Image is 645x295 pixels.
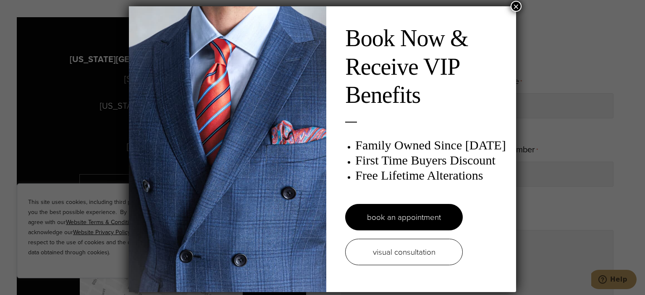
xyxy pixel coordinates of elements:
a: visual consultation [345,239,463,265]
a: book an appointment [345,204,463,230]
h2: Book Now & Receive VIP Benefits [345,24,507,109]
button: Close [511,1,522,12]
h3: First Time Buyers Discount [355,153,507,168]
h3: Family Owned Since [DATE] [355,138,507,153]
h3: Free Lifetime Alterations [355,168,507,183]
span: Help [19,6,36,13]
